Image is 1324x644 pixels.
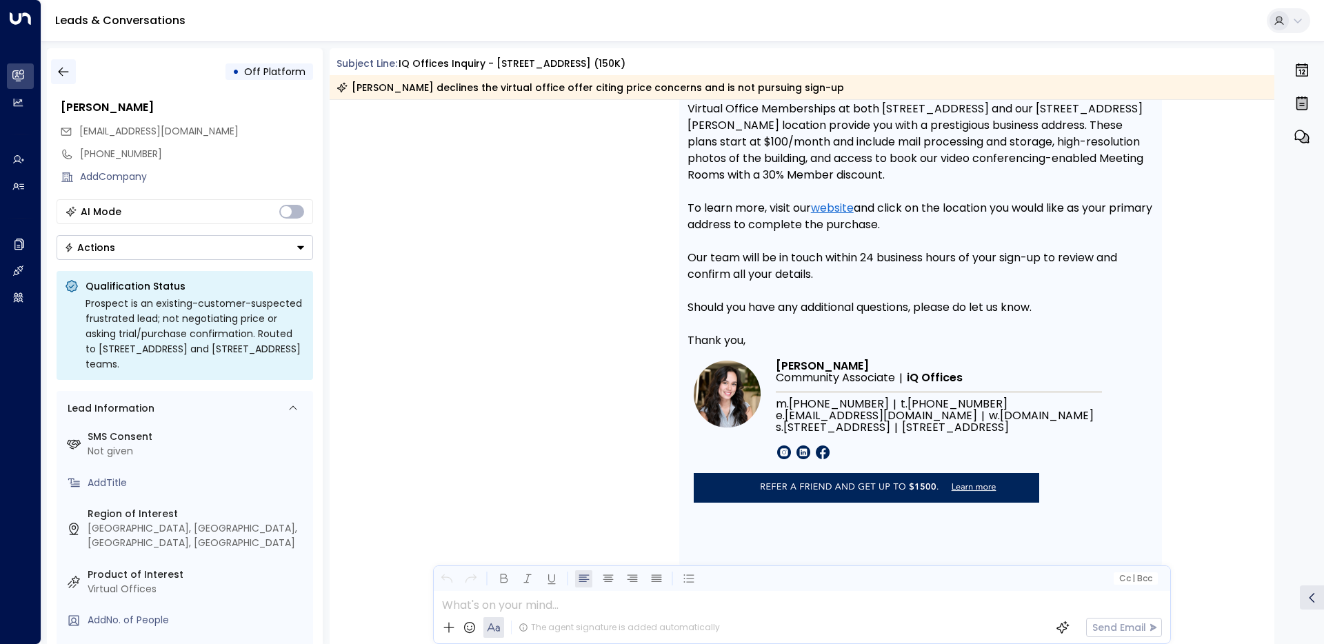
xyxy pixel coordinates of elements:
[86,279,305,293] p: Qualification Status
[1132,574,1135,583] span: |
[989,410,1000,421] span: w.
[1119,574,1152,583] span: Cc Bcc
[57,235,313,260] div: Button group with a nested menu
[981,412,985,421] span: |
[462,570,479,587] button: Redo
[64,241,115,254] div: Actions
[907,372,963,383] span: iQ Offices
[88,430,308,444] label: SMS Consent
[688,101,1154,283] span: Virtual Office Memberships at both [STREET_ADDRESS] and our [STREET_ADDRESS][PERSON_NAME] locatio...
[55,12,185,28] a: Leads & Conversations
[81,205,121,219] div: AI Mode
[899,373,903,384] span: |
[244,65,305,79] span: Off Platform
[57,235,313,260] button: Actions
[438,570,455,587] button: Undo
[88,521,308,550] div: [GEOGRAPHIC_DATA], [GEOGRAPHIC_DATA],[GEOGRAPHIC_DATA], [GEOGRAPHIC_DATA]
[88,567,308,582] label: Product of Interest
[88,444,308,459] div: Not given
[783,422,890,433] span: [STREET_ADDRESS]
[86,296,305,372] div: Prospect is an existing-customer-suspected frustrated lead; not negotiating price or asking trial...
[337,57,397,70] span: Subject Line:
[88,613,308,627] div: AddNo. of People
[232,59,239,84] div: •
[1113,572,1157,585] button: Cc|Bcc
[399,57,625,71] div: iQ Offices Inquiry - [STREET_ADDRESS] (150K)
[337,81,844,94] div: [PERSON_NAME] declines the virtual office offer citing price concerns and is not pursuing sign-up
[519,621,720,634] div: The agent signature is added automatically
[776,399,789,410] span: m.
[79,124,239,139] span: georgesjosee8@gmail.com
[776,410,785,421] span: e.
[688,332,745,349] span: Thank you,
[894,423,898,433] span: |
[776,372,895,383] span: Community Associate
[88,507,308,521] label: Region of Interest
[901,399,907,410] span: t.
[80,170,313,184] div: AddCompany
[79,124,239,138] span: [EMAIL_ADDRESS][DOMAIN_NAME]
[785,410,977,421] a: [EMAIL_ADDRESS][DOMAIN_NAME]
[88,476,308,490] div: AddTitle
[776,422,783,433] span: s.
[1000,410,1094,421] a: [DOMAIN_NAME]
[902,422,1009,433] span: [STREET_ADDRESS]
[893,400,896,410] span: |
[811,200,854,217] a: website
[88,582,308,596] div: Virtual Offices
[789,399,889,410] a: [PHONE_NUMBER]
[776,361,869,372] span: [PERSON_NAME]
[61,99,313,116] div: [PERSON_NAME]
[63,401,154,416] div: Lead Information
[907,399,1007,410] a: [PHONE_NUMBER]
[80,147,313,161] div: [PHONE_NUMBER]
[688,299,1032,316] span: Should you have any additional questions, please do let us know.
